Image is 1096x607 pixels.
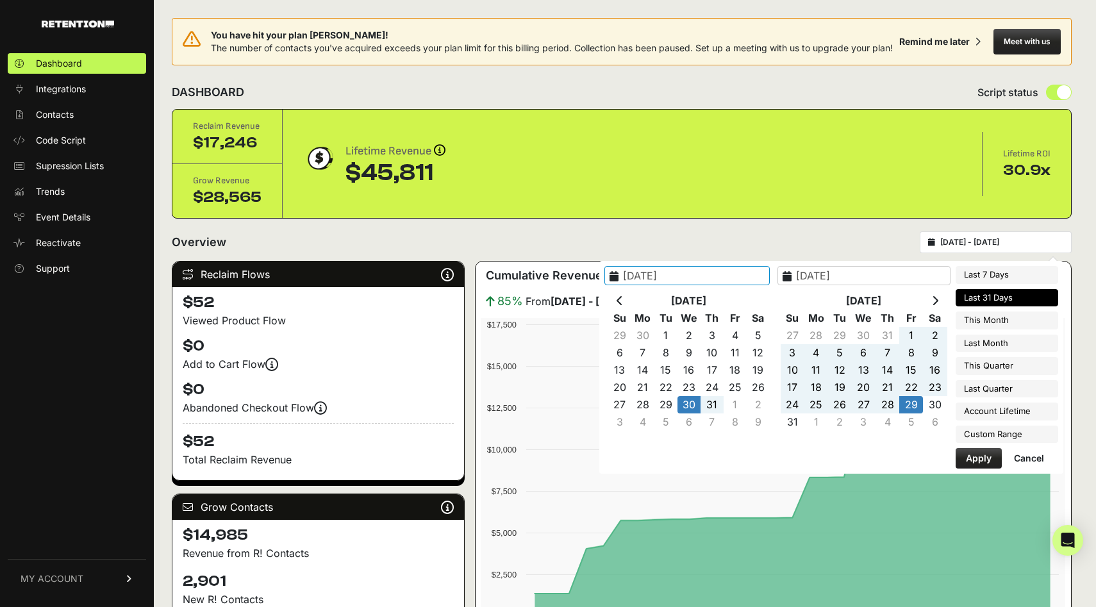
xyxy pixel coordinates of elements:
[492,528,517,538] text: $5,000
[677,327,701,344] td: 2
[899,362,923,379] td: 15
[487,320,517,329] text: $17,500
[631,413,654,431] td: 4
[804,327,828,344] td: 28
[631,344,654,362] td: 7
[923,327,947,344] td: 2
[193,133,262,153] div: $17,246
[8,130,146,151] a: Code Script
[701,379,724,396] td: 24
[654,379,677,396] td: 22
[183,571,454,592] h4: 2,901
[36,185,65,198] span: Trends
[211,29,893,42] span: You have hit your plan [PERSON_NAME]!
[172,83,244,101] h2: DASHBOARD
[956,357,1058,375] li: This Quarter
[654,344,677,362] td: 8
[923,344,947,362] td: 9
[899,35,970,48] div: Remind me later
[36,262,70,275] span: Support
[1003,147,1050,160] div: Lifetime ROI
[303,142,335,174] img: dollar-coin-05c43ed7efb7bc0c12610022525b4bbbb207c7efeef5aecc26f025e68dcafac9.png
[828,362,852,379] td: 12
[193,120,262,133] div: Reclaim Revenue
[654,327,677,344] td: 1
[36,108,74,121] span: Contacts
[677,362,701,379] td: 16
[183,545,454,561] p: Revenue from R! Contacts
[724,413,747,431] td: 8
[899,344,923,362] td: 8
[8,559,146,598] a: MY ACCOUNT
[724,310,747,327] th: Fr
[677,344,701,362] td: 9
[211,42,893,53] span: The number of contacts you've acquired exceeds your plan limit for this billing period. Collectio...
[876,327,899,344] td: 31
[804,379,828,396] td: 18
[956,448,1002,469] button: Apply
[852,379,876,396] td: 20
[804,310,828,327] th: Mo
[36,211,90,224] span: Event Details
[804,413,828,431] td: 1
[956,426,1058,444] li: Custom Range
[747,413,770,431] td: 9
[492,486,517,496] text: $7,500
[852,396,876,413] td: 27
[876,362,899,379] td: 14
[956,312,1058,329] li: This Month
[701,362,724,379] td: 17
[781,362,804,379] td: 10
[701,396,724,413] td: 31
[8,79,146,99] a: Integrations
[487,403,517,413] text: $12,500
[956,403,1058,420] li: Account Lifetime
[956,335,1058,353] li: Last Month
[677,310,701,327] th: We
[183,592,454,607] p: New R! Contacts
[487,445,517,454] text: $10,000
[8,53,146,74] a: Dashboard
[183,336,454,356] h4: $0
[183,356,454,372] div: Add to Cart Flow
[977,85,1038,100] span: Script status
[608,310,631,327] th: Su
[899,413,923,431] td: 5
[724,344,747,362] td: 11
[183,423,454,452] h4: $52
[894,30,986,53] button: Remind me later
[608,379,631,396] td: 20
[631,292,747,310] th: [DATE]
[923,379,947,396] td: 23
[631,396,654,413] td: 28
[21,572,83,585] span: MY ACCOUNT
[631,310,654,327] th: Mo
[8,156,146,176] a: Supression Lists
[631,327,654,344] td: 30
[956,380,1058,398] li: Last Quarter
[551,295,631,308] strong: [DATE] - [DATE]
[804,396,828,413] td: 25
[677,413,701,431] td: 6
[899,327,923,344] td: 1
[36,237,81,249] span: Reactivate
[1052,525,1083,556] div: Open Intercom Messenger
[804,292,924,310] th: [DATE]
[828,413,852,431] td: 2
[701,327,724,344] td: 3
[956,289,1058,307] li: Last 31 Days
[876,344,899,362] td: 7
[828,396,852,413] td: 26
[631,379,654,396] td: 21
[828,310,852,327] th: Tu
[828,344,852,362] td: 5
[654,413,677,431] td: 5
[36,134,86,147] span: Code Script
[781,396,804,413] td: 24
[183,292,454,313] h4: $52
[193,187,262,208] div: $28,565
[172,233,226,251] h2: Overview
[781,310,804,327] th: Su
[183,313,454,328] div: Viewed Product Flow
[8,233,146,253] a: Reactivate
